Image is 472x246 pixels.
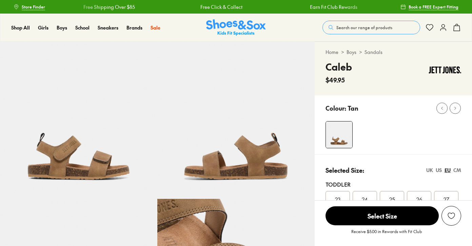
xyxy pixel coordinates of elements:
span: 23 [335,195,340,203]
img: 4-558146_1 [326,121,352,148]
p: Selected Size: [326,166,364,175]
span: $49.95 [326,75,345,84]
span: 27 [444,195,449,203]
div: > > [326,49,461,56]
span: Search our range of products [336,24,392,31]
a: Sneakers [98,24,118,31]
span: 25 [389,195,395,203]
a: Store Finder [14,1,45,13]
div: UK [426,167,433,174]
span: Select Size [326,206,439,225]
p: Receive $5.00 in Rewards with Fit Club [351,228,422,241]
img: Vendor logo [429,60,461,80]
a: Sandals [365,49,382,56]
span: 26 [416,195,422,203]
a: Shop All [11,24,30,31]
a: Earn Fit Club Rewards [288,3,335,11]
a: School [75,24,90,31]
a: Brands [126,24,142,31]
p: Tan [348,103,358,113]
a: Sale [151,24,160,31]
a: Boys [347,49,356,56]
div: Toddler [326,180,461,188]
a: Shoes & Sox [206,19,266,36]
h4: Caleb [326,60,352,74]
div: CM [453,167,461,174]
span: Store Finder [22,4,45,10]
a: Home [326,49,338,56]
div: EU [445,167,451,174]
p: Colour: [326,103,346,113]
a: Boys [57,24,67,31]
img: 5-558147_1 [157,41,315,199]
button: Search our range of products [322,21,420,34]
img: SNS_Logo_Responsive.svg [206,19,266,36]
a: Book a FREE Expert Fitting [400,1,458,13]
a: Free Shipping Over $85 [62,3,113,11]
div: US [436,167,442,174]
button: Add to Wishlist [441,206,461,226]
a: Free Click & Collect [179,3,221,11]
a: Girls [38,24,48,31]
button: Select Size [326,206,439,226]
span: 24 [362,195,368,203]
span: Book a FREE Expert Fitting [409,4,458,10]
